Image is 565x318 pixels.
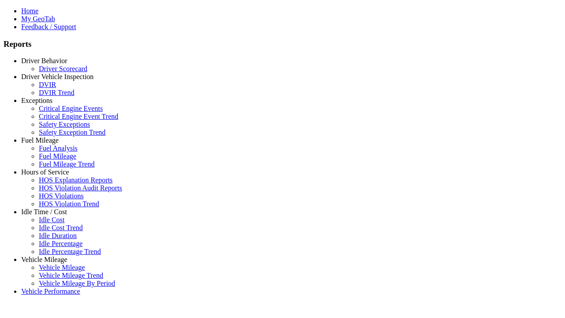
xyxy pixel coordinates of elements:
a: HOS Explanation Reports [39,176,113,184]
a: Vehicle Performance [21,288,80,295]
a: Idle Percentage [39,240,83,247]
a: Fuel Mileage Trend [39,160,94,168]
a: DVIR Trend [39,89,74,96]
a: HOS Violations [39,192,83,200]
a: Safety Exceptions [39,121,90,128]
h3: Reports [4,39,561,49]
a: Idle Duration [39,232,77,239]
a: HOS Violation Trend [39,200,99,208]
a: Feedback / Support [21,23,76,30]
a: Idle Cost Trend [39,224,83,231]
a: Idle Percentage Trend [39,248,101,255]
a: My GeoTab [21,15,55,23]
a: Vehicle Mileage By Period [39,280,115,287]
a: Critical Engine Events [39,105,103,112]
a: DVIR [39,81,56,88]
a: Critical Engine Event Trend [39,113,118,120]
a: Fuel Mileage [21,136,59,144]
a: Idle Cost [39,216,64,223]
a: Hours of Service [21,168,69,176]
a: HOS Violation Audit Reports [39,184,122,192]
a: Driver Vehicle Inspection [21,73,94,80]
a: Home [21,7,38,15]
a: Safety Exception Trend [39,129,105,136]
a: Fuel Mileage [39,152,76,160]
a: Vehicle Mileage [21,256,67,263]
a: Driver Behavior [21,57,67,64]
a: Fuel Analysis [39,144,78,152]
a: Exceptions [21,97,53,104]
a: Idle Time / Cost [21,208,67,216]
a: Vehicle Mileage [39,264,85,271]
a: Vehicle Mileage Trend [39,272,103,279]
a: Driver Scorecard [39,65,87,72]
